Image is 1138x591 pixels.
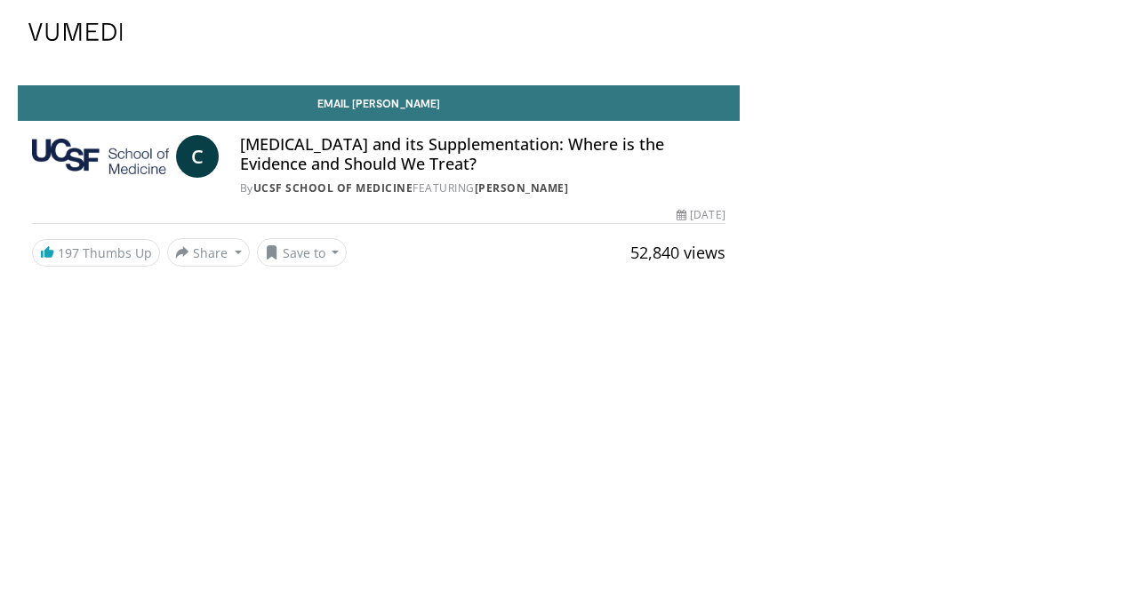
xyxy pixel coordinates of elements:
[677,207,725,223] div: [DATE]
[253,180,413,196] a: UCSF School of Medicine
[240,180,725,196] div: By FEATURING
[176,135,219,178] a: C
[630,242,725,263] span: 52,840 views
[257,238,348,267] button: Save to
[240,135,725,173] h4: [MEDICAL_DATA] and its Supplementation: Where is the Evidence and Should We Treat?
[58,244,79,261] span: 197
[18,85,740,121] a: Email [PERSON_NAME]
[28,23,123,41] img: VuMedi Logo
[167,238,250,267] button: Share
[32,135,169,178] img: UCSF School of Medicine
[32,239,160,267] a: 197 Thumbs Up
[475,180,569,196] a: [PERSON_NAME]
